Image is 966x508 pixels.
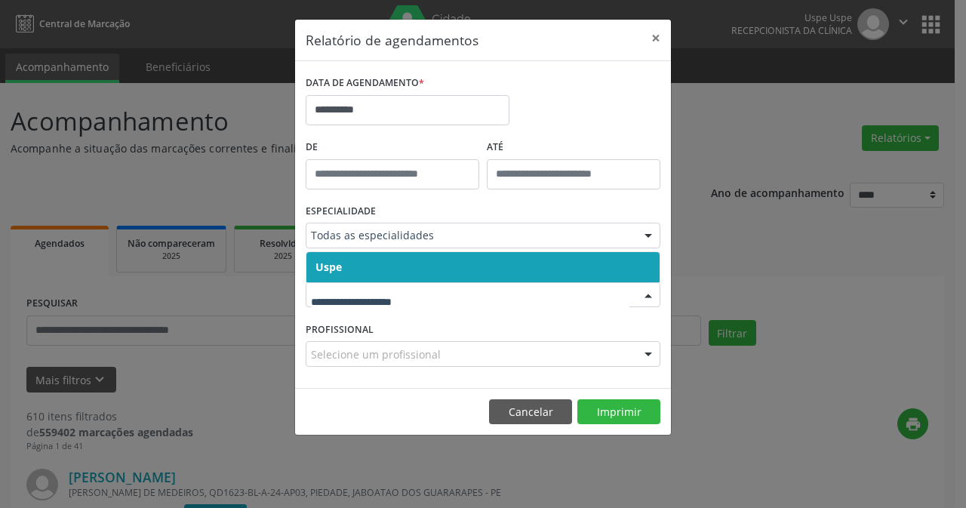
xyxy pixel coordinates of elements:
span: Uspe [315,260,342,274]
label: ATÉ [487,136,660,159]
button: Close [641,20,671,57]
label: De [306,136,479,159]
span: Selecione um profissional [311,346,441,362]
label: ESPECIALIDADE [306,200,376,223]
label: PROFISSIONAL [306,318,374,341]
label: DATA DE AGENDAMENTO [306,72,424,95]
h5: Relatório de agendamentos [306,30,478,50]
button: Cancelar [489,399,572,425]
span: Todas as especialidades [311,228,629,243]
button: Imprimir [577,399,660,425]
